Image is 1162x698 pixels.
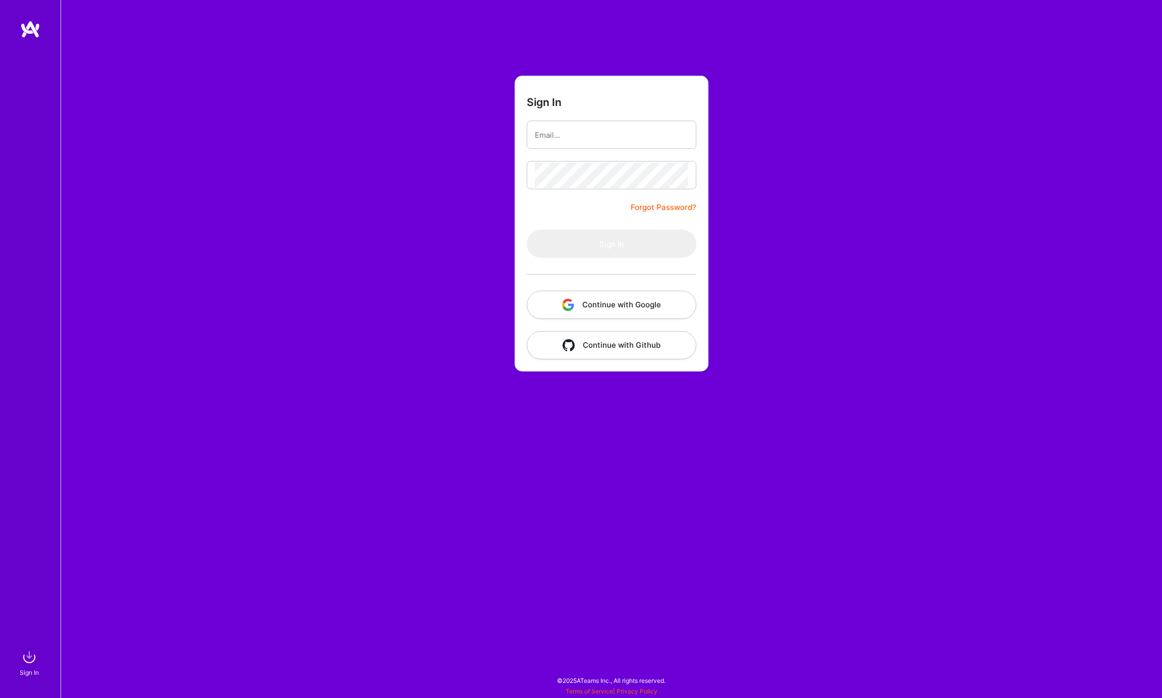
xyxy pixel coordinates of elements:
[631,201,696,213] a: Forgot Password?
[563,339,575,351] img: icon
[562,299,574,311] img: icon
[19,647,39,667] img: sign in
[20,20,40,38] img: logo
[527,331,696,359] button: Continue with Github
[535,122,688,148] input: Email...
[61,668,1162,693] div: © 2025 ATeams Inc., All rights reserved.
[527,291,696,319] button: Continue with Google
[566,687,657,695] span: |
[527,96,562,109] h3: Sign In
[20,667,39,678] div: Sign In
[527,230,696,258] button: Sign In
[566,687,613,695] a: Terms of Service
[617,687,657,695] a: Privacy Policy
[21,647,39,678] a: sign inSign In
